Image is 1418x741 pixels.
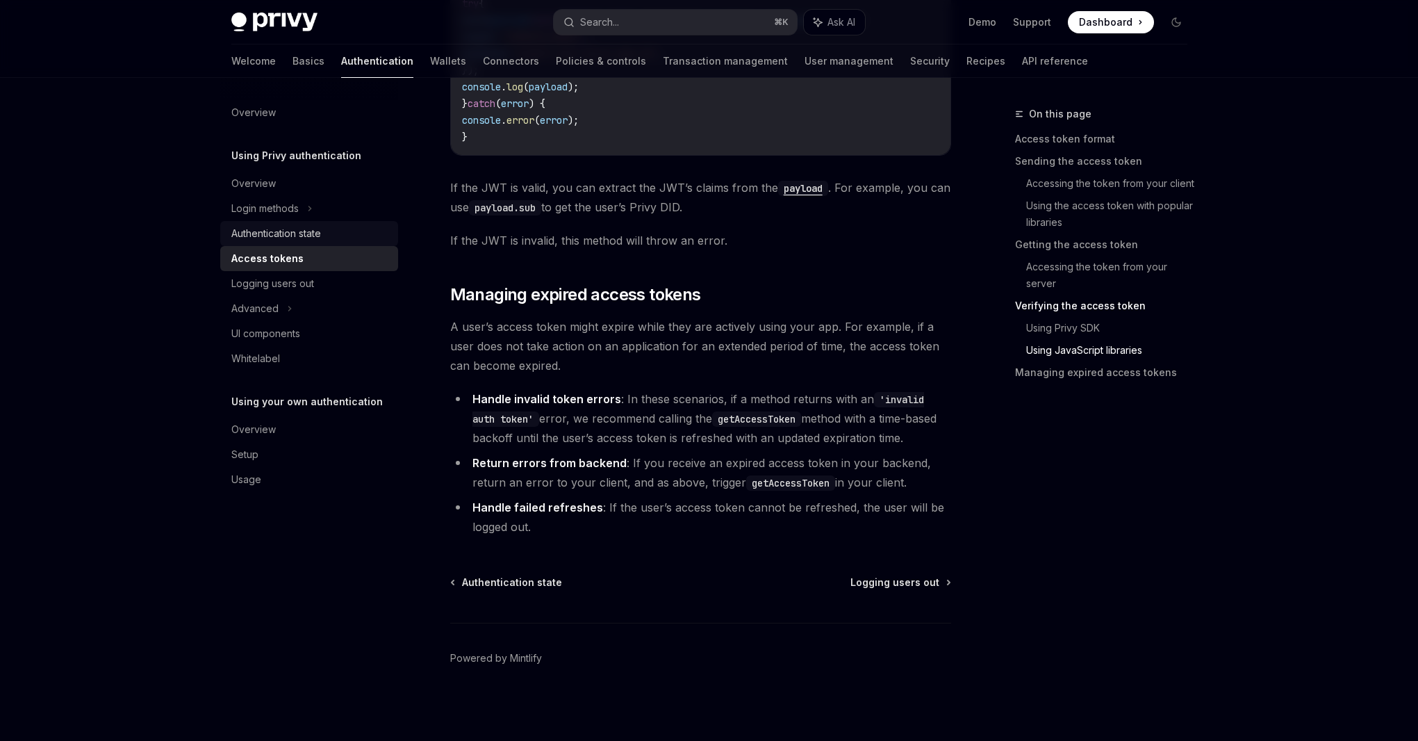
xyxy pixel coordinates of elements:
span: ⌘ K [774,17,789,28]
span: If the JWT is invalid, this method will throw an error. [450,231,951,250]
span: Managing expired access tokens [450,284,701,306]
li: : In these scenarios, if a method returns with an error, we recommend calling the method with a t... [450,389,951,448]
a: Wallets [430,44,466,78]
span: catch [468,97,495,110]
div: UI components [231,325,300,342]
a: Accessing the token from your client [1026,172,1198,195]
a: Dashboard [1068,11,1154,33]
div: Overview [231,175,276,192]
a: Usage [220,467,398,492]
a: Access tokens [220,246,398,271]
a: Basics [292,44,324,78]
span: Ask AI [827,15,855,29]
span: ) { [529,97,545,110]
code: payload [778,181,828,196]
span: console [462,81,501,93]
span: ( [534,114,540,127]
div: Usage [231,471,261,488]
code: getAccessToken [712,412,801,427]
code: payload.sub [469,200,541,215]
a: Demo [968,15,996,29]
h5: Using Privy authentication [231,147,361,164]
span: ( [495,97,501,110]
span: A user’s access token might expire while they are actively using your app. For example, if a user... [450,317,951,375]
a: Support [1013,15,1051,29]
span: payload [529,81,568,93]
code: 'invalid auth token' [472,392,924,427]
div: Setup [231,446,258,463]
span: log [506,81,523,93]
a: Logging users out [850,576,950,589]
a: Using the access token with popular libraries [1026,195,1198,234]
strong: Handle failed refreshes [472,500,603,514]
span: ( [523,81,529,93]
span: . [501,114,506,127]
a: Transaction management [663,44,788,78]
span: Dashboard [1079,15,1132,29]
a: Overview [220,100,398,125]
button: Toggle dark mode [1165,11,1187,33]
div: Overview [231,421,276,438]
div: Advanced [231,300,279,317]
img: dark logo [231,13,318,32]
a: Connectors [483,44,539,78]
li: : If the user’s access token cannot be refreshed, the user will be logged out. [450,498,951,537]
a: Verifying the access token [1015,295,1198,317]
span: console [462,114,501,127]
button: Search...⌘K [554,10,797,35]
a: Logging users out [220,271,398,296]
a: Overview [220,417,398,442]
div: Authentication state [231,225,321,242]
a: Using Privy SDK [1026,317,1198,339]
div: Access tokens [231,250,304,267]
li: : If you receive an expired access token in your backend, return an error to your client, and as ... [450,453,951,492]
a: Welcome [231,44,276,78]
span: ); [568,81,579,93]
span: ); [568,114,579,127]
h5: Using your own authentication [231,393,383,410]
span: . [501,81,506,93]
div: Logging users out [231,275,314,292]
a: User management [805,44,893,78]
a: payload [778,181,828,195]
a: Policies & controls [556,44,646,78]
span: Logging users out [850,576,939,589]
a: Powered by Mintlify [450,651,542,665]
a: Whitelabel [220,346,398,371]
button: Ask AI [804,10,865,35]
a: Recipes [966,44,1005,78]
div: Overview [231,104,276,121]
a: Setup [220,442,398,467]
a: Sending the access token [1015,150,1198,172]
code: getAccessToken [746,475,835,491]
a: Security [910,44,950,78]
div: Whitelabel [231,350,280,367]
a: Using JavaScript libraries [1026,339,1198,361]
span: } [462,131,468,143]
a: Overview [220,171,398,196]
a: Getting the access token [1015,234,1198,256]
div: Search... [580,14,619,31]
a: Authentication state [220,221,398,246]
span: On this page [1029,106,1091,122]
strong: Handle invalid token errors [472,392,621,406]
div: Login methods [231,200,299,217]
span: } [462,97,468,110]
a: Authentication state [452,576,562,589]
a: UI components [220,321,398,346]
a: API reference [1022,44,1088,78]
a: Access token format [1015,128,1198,150]
span: Authentication state [462,576,562,589]
a: Managing expired access tokens [1015,361,1198,384]
a: Accessing the token from your server [1026,256,1198,295]
strong: Return errors from backend [472,456,627,470]
span: If the JWT is valid, you can extract the JWT’s claims from the . For example, you can use to get ... [450,178,951,217]
span: error [506,114,534,127]
a: Authentication [341,44,413,78]
span: error [501,97,529,110]
span: error [540,114,568,127]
